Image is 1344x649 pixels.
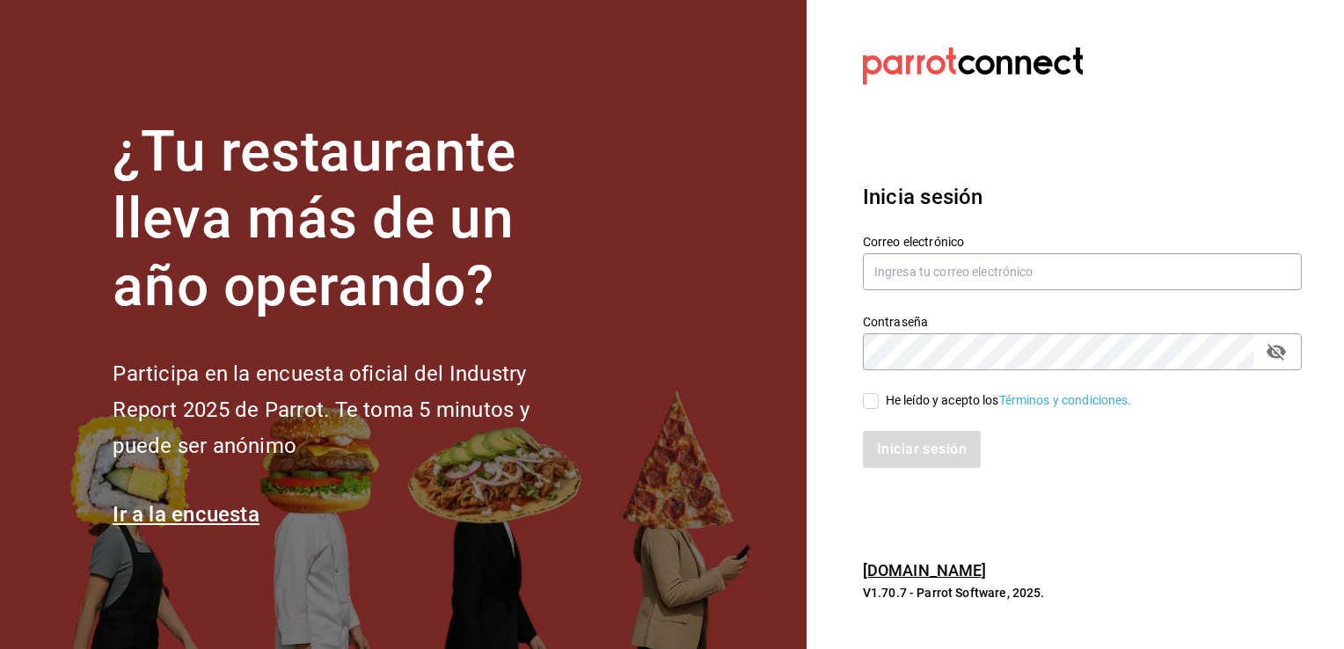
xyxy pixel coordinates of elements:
a: Ir a la encuesta [113,502,259,527]
p: V1.70.7 - Parrot Software, 2025. [863,584,1302,602]
button: passwordField [1261,337,1291,367]
a: Términos y condiciones. [999,393,1132,407]
input: Ingresa tu correo electrónico [863,253,1302,290]
h3: Inicia sesión [863,181,1302,213]
h2: Participa en la encuesta oficial del Industry Report 2025 de Parrot. Te toma 5 minutos y puede se... [113,356,588,463]
a: [DOMAIN_NAME] [863,561,987,580]
label: Correo electrónico [863,235,1302,247]
div: He leído y acepto los [886,391,1132,410]
h1: ¿Tu restaurante lleva más de un año operando? [113,119,588,321]
label: Contraseña [863,315,1302,327]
